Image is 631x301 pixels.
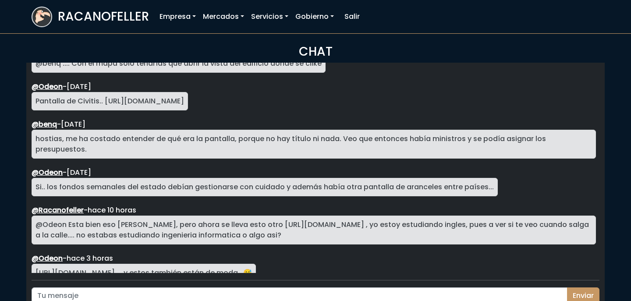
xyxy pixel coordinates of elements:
span: sábado, septiembre 27, 2025 8:40 PM [67,81,91,92]
a: RACANOFELLER [32,4,149,29]
h3: RACANOFELLER [58,9,149,24]
a: @Racanofeller [32,205,84,215]
span: domingo, septiembre 28, 2025 8:04 PM [67,167,91,177]
a: Empresa [156,8,199,25]
span: lunes, octubre 6, 2025 5:35 AM [67,253,113,263]
h3: CHAT [32,44,599,59]
div: - [32,119,596,130]
a: Salir [341,8,363,25]
span: domingo, septiembre 28, 2025 9:07 AM [61,119,85,129]
div: - [32,205,596,216]
a: Mercados [199,8,248,25]
div: @benq .... Con el mapa solo tendrías que abrir la vista del edificio donde se clike [32,54,326,73]
div: - [32,253,596,264]
div: - [32,167,596,178]
div: @Odeon Esta bien eso [PERSON_NAME], pero ahora se lleva esto otro [URL][DOMAIN_NAME] , yo estoy e... [32,216,596,244]
img: logoracarojo.png [32,7,51,24]
span: domingo, octubre 5, 2025 10:22 PM [88,205,136,215]
div: [URL][DOMAIN_NAME]. .. y estos también están de moda.. 😅 [32,264,256,282]
div: Pantalla de Civitis.. [URL][DOMAIN_NAME] [32,92,188,110]
a: @Odeon [32,81,63,92]
a: Servicios [248,8,292,25]
a: @Odeon [32,167,63,177]
div: - [32,81,596,92]
a: Gobierno [292,8,337,25]
div: hostias, me ha costado entender de qué era la pantalla, porque no hay título ni nada. Veo que ent... [32,130,596,159]
a: @benq [32,119,57,129]
div: Si.. los fondos semanales del estado debían gestionarse con cuidado y además había otra pantalla ... [32,178,498,196]
a: @Odeon [32,253,63,263]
